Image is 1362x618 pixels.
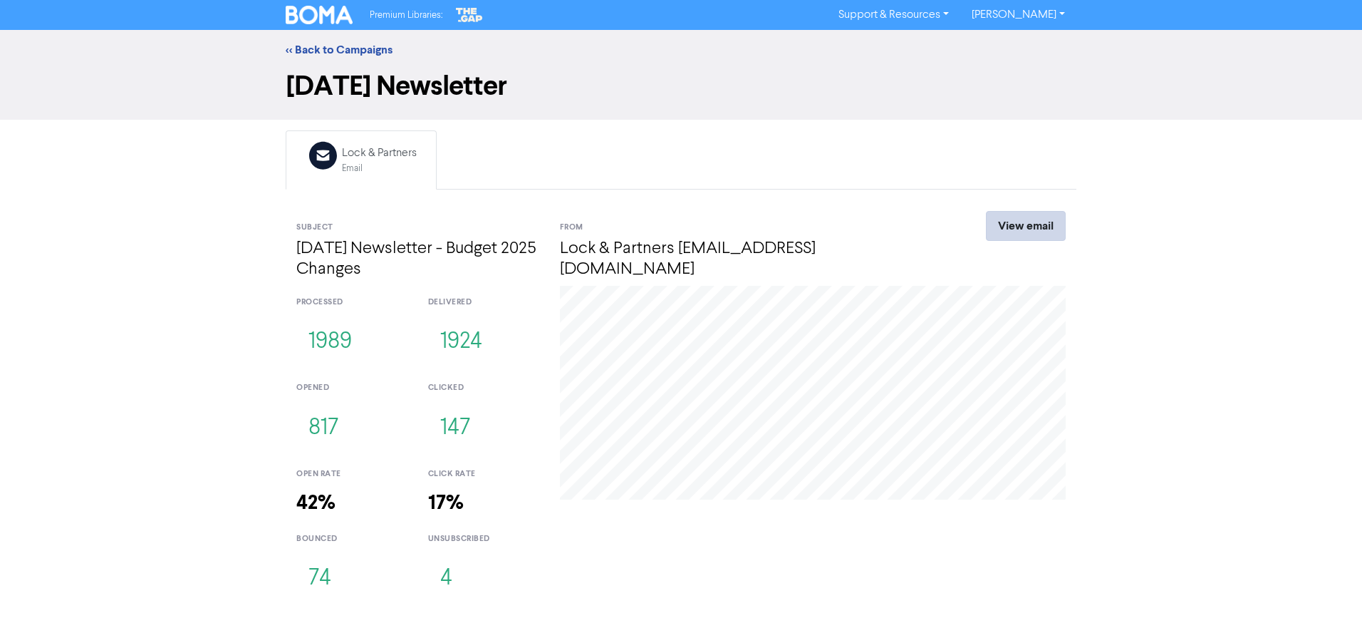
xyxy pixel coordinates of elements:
[428,319,494,366] button: 1924
[454,6,485,24] img: The Gap
[827,4,960,26] a: Support & Resources
[286,43,393,57] a: << Back to Campaigns
[428,533,539,545] div: unsubscribed
[1291,550,1362,618] iframe: Chat Widget
[428,297,539,309] div: delivered
[428,405,482,452] button: 147
[296,533,407,545] div: bounced
[296,222,539,234] div: Subject
[296,239,539,280] h4: [DATE] Newsletter - Budget 2025 Changes
[560,222,934,234] div: From
[296,555,343,602] button: 74
[296,382,407,394] div: opened
[296,468,407,480] div: open rate
[296,297,407,309] div: processed
[296,490,336,515] strong: 42%
[296,405,350,452] button: 817
[428,555,464,602] button: 4
[428,468,539,480] div: click rate
[370,11,442,20] span: Premium Libraries:
[428,382,539,394] div: clicked
[560,239,934,280] h4: Lock & Partners [EMAIL_ADDRESS][DOMAIN_NAME]
[428,490,464,515] strong: 17%
[342,162,417,175] div: Email
[986,211,1066,241] a: View email
[296,319,364,366] button: 1989
[286,6,353,24] img: BOMA Logo
[960,4,1076,26] a: [PERSON_NAME]
[342,145,417,162] div: Lock & Partners
[286,70,1076,103] h1: [DATE] Newsletter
